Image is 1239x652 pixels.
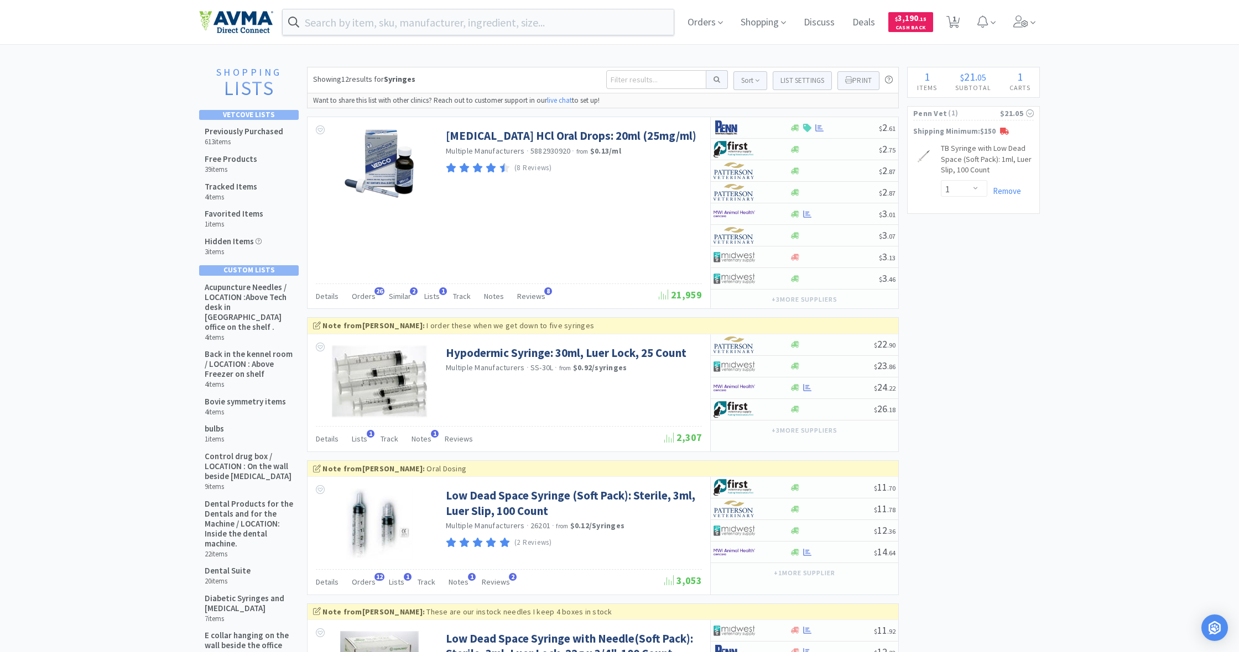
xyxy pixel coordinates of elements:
[714,622,755,639] img: 4dd14cff54a648ac9e977f0c5da9bc2e_5.png
[887,506,896,514] span: . 78
[874,545,896,558] span: 14
[714,501,755,517] img: f5e969b455434c6296c6d81ef179fa71_3.png
[517,291,545,301] span: Reviews
[874,341,877,349] span: $
[714,119,755,136] img: e1133ece90fa4a959c5ae41b0808c578_9.png
[942,19,965,29] a: 1
[733,71,767,90] button: Sort
[205,67,293,78] h1: Shopping
[977,72,986,83] span: 05
[947,108,1000,119] span: ( 1 )
[879,121,896,134] span: 2
[205,499,294,549] h5: Dental Products for the Dentals and for the Machine / LOCATION: Inside the dental machine.
[879,146,882,154] span: $
[199,265,299,275] div: Custom Lists
[714,544,755,560] img: f6b2451649754179b5b4e0c70c3f7cb0_2.png
[887,627,896,635] span: . 92
[381,434,398,444] span: Track
[799,18,839,28] a: Discuss
[199,110,299,120] div: Vetcove Lists
[714,184,755,201] img: f5e969b455434c6296c6d81ef179fa71_3.png
[205,127,283,136] h5: Previously Purchased
[946,82,1000,93] h4: Subtotal
[446,146,525,156] a: Multiple Manufacturers
[555,362,557,372] span: ·
[205,630,294,650] h5: E collar hanging on the wall beside the office
[205,220,263,229] h6: 1 items
[964,70,975,83] span: 21
[530,362,554,372] span: SS-30L
[205,78,293,99] h2: Lists
[468,573,476,581] span: 1
[313,73,415,85] div: Showing 12 results for
[205,566,251,576] h5: Dental Suite
[576,148,589,155] span: from
[424,291,440,301] span: Lists
[418,577,435,587] span: Track
[879,164,896,177] span: 2
[404,573,412,581] span: 1
[874,406,877,414] span: $
[659,288,702,301] span: 21,959
[606,70,706,89] input: Filter results...
[887,362,896,371] span: . 86
[714,336,755,353] img: f5e969b455434c6296c6d81ef179fa71_3.png
[908,82,946,93] h4: Items
[573,362,627,372] strong: $0.92 / syringes
[946,71,1000,82] div: .
[874,502,896,515] span: 11
[514,162,552,174] p: (8 Reviews)
[446,520,525,530] a: Multiple Manufacturers
[559,364,571,372] span: from
[766,423,843,438] button: +3more suppliers
[449,577,468,587] span: Notes
[205,349,294,379] h5: Back in the kennel room / LOCATION : Above Freezer on shelf
[913,107,947,119] span: Penn Vet
[527,362,529,372] span: ·
[714,479,755,496] img: 67d67680309e4a0bb49a5ff0391dcc42_6.png
[714,380,755,396] img: f6b2451649754179b5b4e0c70c3f7cb0_2.png
[530,146,571,156] span: 5882930920
[322,464,425,474] strong: Note from [PERSON_NAME] :
[322,607,425,617] strong: Note from [PERSON_NAME] :
[332,345,426,417] img: fb096fa5518d4fcc8377784a2ff33c4b_137588.png
[879,275,882,283] span: $
[343,128,415,200] img: d0ef81a001a94b1088203ef40ad47b36_328575.png
[879,124,882,133] span: $
[837,71,879,90] button: Print
[205,451,294,481] h5: Control drug box / LOCATION : On the wall beside [MEDICAL_DATA]
[313,462,893,475] div: Oral Dosing
[887,146,896,154] span: . 75
[514,537,552,549] p: (2 Reviews)
[879,232,882,240] span: $
[874,549,877,557] span: $
[205,333,294,342] h6: 4 items
[773,71,832,90] button: List Settings
[439,287,447,295] span: 1
[205,165,257,174] h6: 39 items
[352,291,376,301] span: Orders
[913,145,934,167] img: cbfee6d5a19c4018a06b026fd1908b04_330734.png
[572,146,574,156] span: ·
[879,167,882,176] span: $
[205,435,224,444] h6: 1 items
[879,207,896,220] span: 3
[412,434,431,444] span: Notes
[887,232,896,240] span: . 07
[446,362,525,372] a: Multiple Manufacturers
[374,573,384,581] span: 12
[374,287,384,295] span: 26
[664,574,702,587] span: 3,053
[887,549,896,557] span: . 64
[887,167,896,176] span: . 87
[509,573,517,581] span: 2
[960,72,964,83] span: $
[1201,614,1228,641] div: Open Intercom Messenger
[205,209,263,219] h5: Favorited Items
[205,182,257,192] h5: Tracked Items
[714,249,755,265] img: 4dd14cff54a648ac9e977f0c5da9bc2e_5.png
[205,138,283,146] h6: 613 items
[895,25,926,32] span: Cash Back
[205,248,262,256] h6: 3 items
[322,320,425,330] strong: Note from [PERSON_NAME] :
